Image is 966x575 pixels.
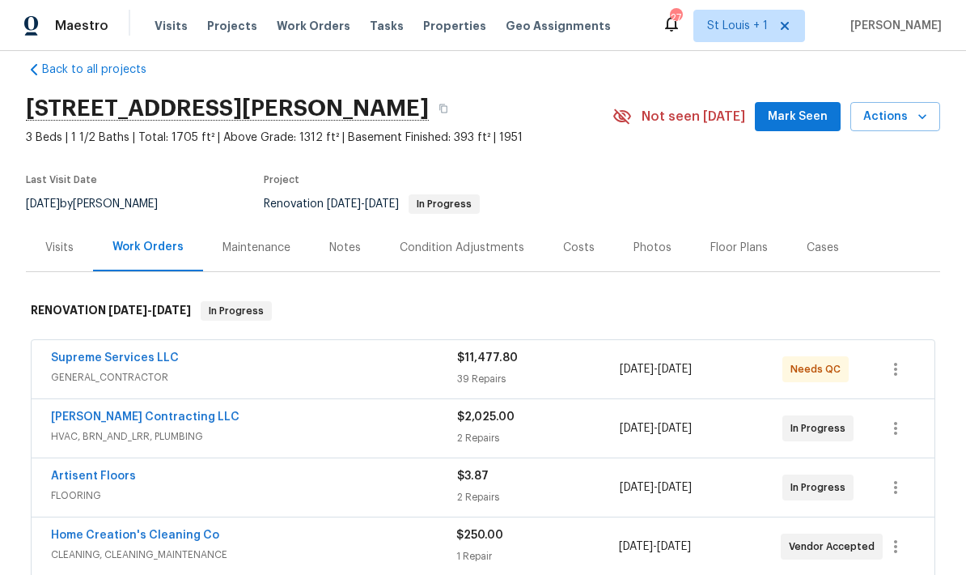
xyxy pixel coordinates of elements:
span: [DATE] [657,541,691,552]
span: Visits [155,18,188,34]
a: Artisent Floors [51,471,136,482]
div: 1 Repair [456,548,618,564]
span: In Progress [790,479,852,496]
span: 3 Beds | 1 1/2 Baths | Total: 1705 ft² | Above Grade: 1312 ft² | Basement Finished: 393 ft² | 1951 [26,130,612,146]
span: Needs QC [790,361,847,377]
span: In Progress [790,420,852,437]
span: Vendor Accepted [789,539,881,555]
span: Not seen [DATE] [642,109,745,125]
div: 2 Repairs [457,489,620,505]
span: $2,025.00 [457,411,515,423]
span: HVAC, BRN_AND_LRR, PLUMBING [51,428,457,445]
span: FLOORING [51,488,457,504]
span: Renovation [264,198,480,210]
div: Floor Plans [710,240,768,256]
span: In Progress [202,303,270,319]
span: Last Visit Date [26,175,97,185]
button: Copy Address [429,94,458,123]
span: Work Orders [277,18,350,34]
span: $3.87 [457,471,489,482]
div: 39 Repairs [457,371,620,387]
span: [DATE] [327,198,361,210]
span: [DATE] [620,364,654,375]
span: St Louis + 1 [707,18,768,34]
span: In Progress [410,199,478,209]
a: Back to all projects [26,62,181,78]
div: Photos [633,240,672,256]
span: [DATE] [108,305,147,316]
div: by [PERSON_NAME] [26,194,177,214]
span: [PERSON_NAME] [844,18,942,34]
span: [DATE] [26,198,60,210]
div: Visits [45,240,74,256]
span: [DATE] [658,423,692,434]
span: CLEANING, CLEANING_MAINTENANCE [51,547,456,563]
span: [DATE] [619,541,653,552]
span: - [619,539,691,555]
a: Home Creation's Cleaning Co [51,530,219,541]
div: Maintenance [222,240,290,256]
span: Projects [207,18,257,34]
span: [DATE] [620,482,654,493]
button: Mark Seen [755,102,841,132]
div: Condition Adjustments [400,240,524,256]
span: [DATE] [365,198,399,210]
a: [PERSON_NAME] Contracting LLC [51,411,239,423]
span: Mark Seen [768,107,828,127]
span: Project [264,175,299,185]
span: Tasks [370,20,404,32]
span: [DATE] [658,364,692,375]
span: - [327,198,399,210]
span: [DATE] [152,305,191,316]
button: Actions [850,102,940,132]
h6: RENOVATION [31,301,191,321]
span: Properties [423,18,486,34]
span: GENERAL_CONTRACTOR [51,369,457,385]
div: Cases [807,240,839,256]
span: - [620,361,692,377]
span: [DATE] [620,423,654,434]
span: Actions [863,107,927,127]
span: - [620,479,692,496]
a: Supreme Services LLC [51,352,179,364]
span: Geo Assignments [506,18,611,34]
div: 27 [670,10,681,26]
div: Notes [329,240,361,256]
span: - [108,305,191,316]
span: Maestro [55,18,108,34]
span: $250.00 [456,530,503,541]
div: 2 Repairs [457,430,620,446]
div: Costs [563,240,595,256]
span: $11,477.80 [457,352,518,364]
div: RENOVATION [DATE]-[DATE]In Progress [26,285,940,337]
span: - [620,420,692,437]
span: [DATE] [658,482,692,493]
div: Work Orders [112,239,184,255]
